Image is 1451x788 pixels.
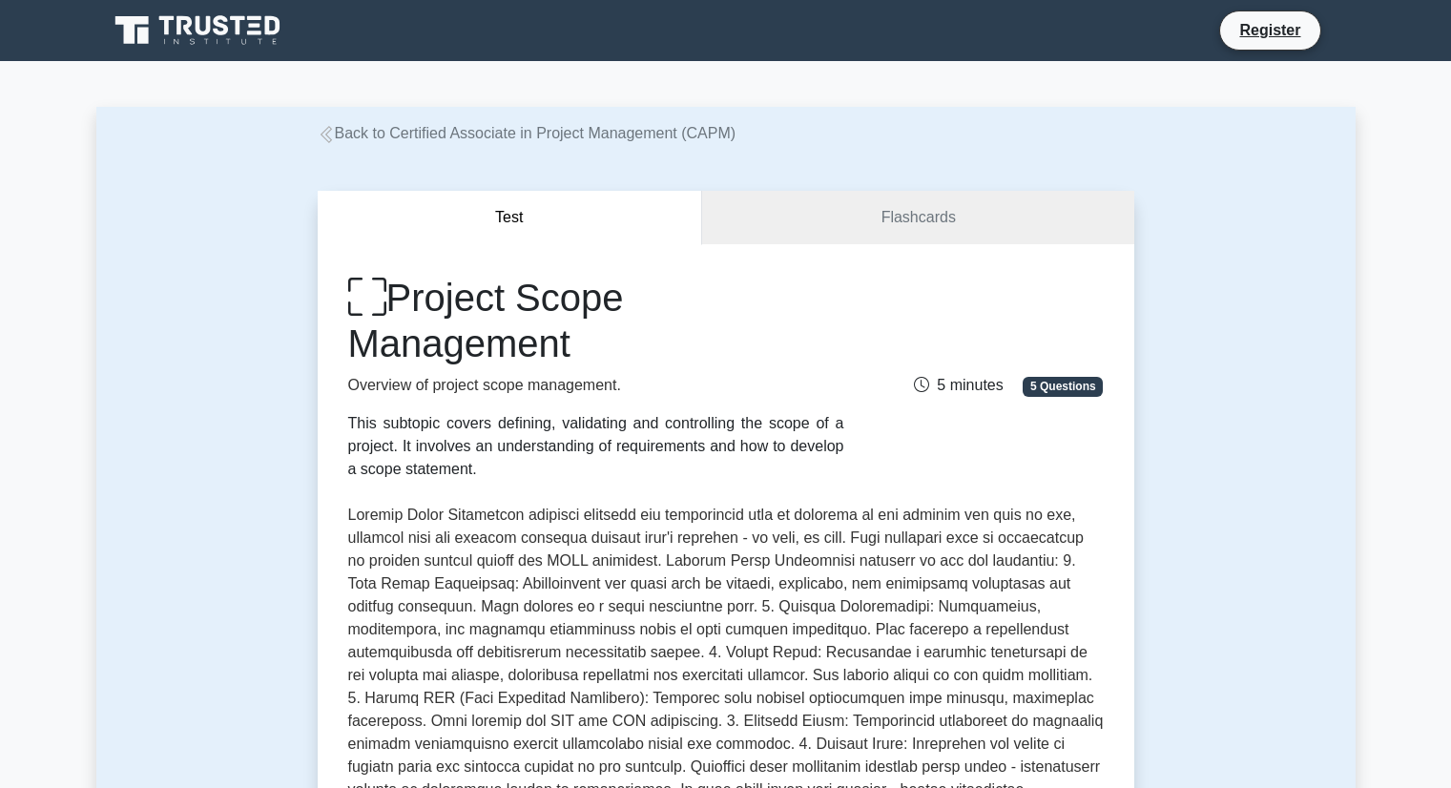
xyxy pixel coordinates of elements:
[348,412,844,481] div: This subtopic covers defining, validating and controlling the scope of a project. It involves an ...
[1023,377,1103,396] span: 5 Questions
[1228,18,1312,42] a: Register
[914,377,1003,393] span: 5 minutes
[318,191,703,245] button: Test
[702,191,1133,245] a: Flashcards
[348,275,844,366] h1: Project Scope Management
[348,374,844,397] p: Overview of project scope management.
[318,125,736,141] a: Back to Certified Associate in Project Management (CAPM)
